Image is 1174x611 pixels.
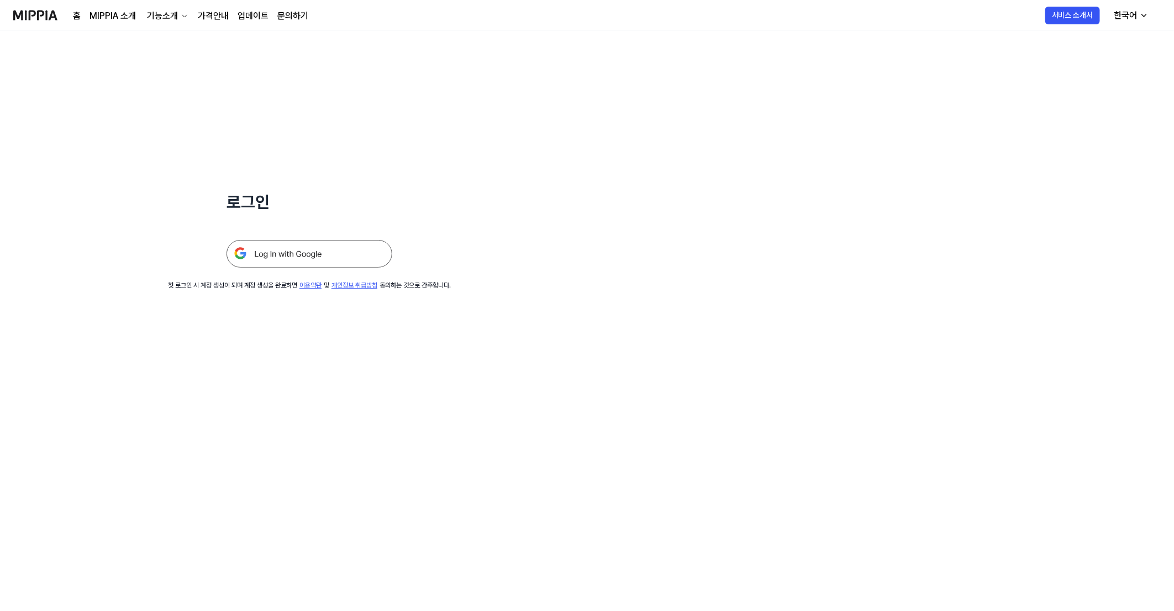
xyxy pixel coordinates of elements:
button: 한국어 [1105,4,1155,27]
div: 기능소개 [145,9,180,23]
a: MIPPIA 소개 [90,9,136,23]
button: 서비스 소개서 [1045,7,1100,24]
h1: 로그인 [227,190,392,213]
a: 홈 [73,9,81,23]
a: 이용약관 [299,281,322,289]
a: 문의하기 [277,9,308,23]
img: 구글 로그인 버튼 [227,240,392,268]
div: 한국어 [1112,9,1140,22]
button: 기능소개 [145,9,189,23]
a: 업데이트 [238,9,269,23]
div: 첫 로그인 시 계정 생성이 되며 계정 생성을 완료하면 및 동의하는 것으로 간주합니다. [168,281,451,290]
a: 개인정보 취급방침 [331,281,377,289]
a: 가격안내 [198,9,229,23]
